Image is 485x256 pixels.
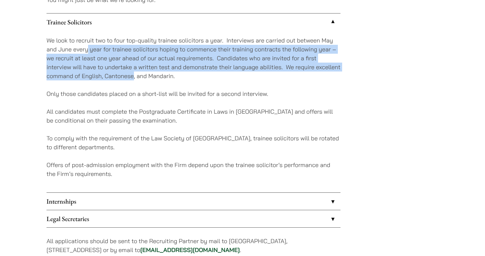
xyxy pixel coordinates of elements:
[47,107,340,125] p: All candidates must complete the Postgraduate Certificate in Laws in [GEOGRAPHIC_DATA] and offers...
[47,160,340,178] p: Offers of post-admission employment with the Firm depend upon the trainee solicitor’s performance...
[47,210,340,227] a: Legal Secretaries
[47,36,340,80] p: We look to recruit two to four top-quality trainee solicitors a year. Interviews are carried out ...
[47,31,340,192] div: Trainee Solicitors
[47,134,340,152] p: To comply with the requirement of the Law Society of [GEOGRAPHIC_DATA], trainee solicitors will b...
[47,14,340,31] a: Trainee Solicitors
[47,193,340,210] a: Internships
[140,246,240,254] a: [EMAIL_ADDRESS][DOMAIN_NAME]
[47,89,340,98] p: Only those candidates placed on a short-list will be invited for a second interview.
[47,237,340,254] p: All applications should be sent to the Recruiting Partner by mail to [GEOGRAPHIC_DATA], [STREET_A...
